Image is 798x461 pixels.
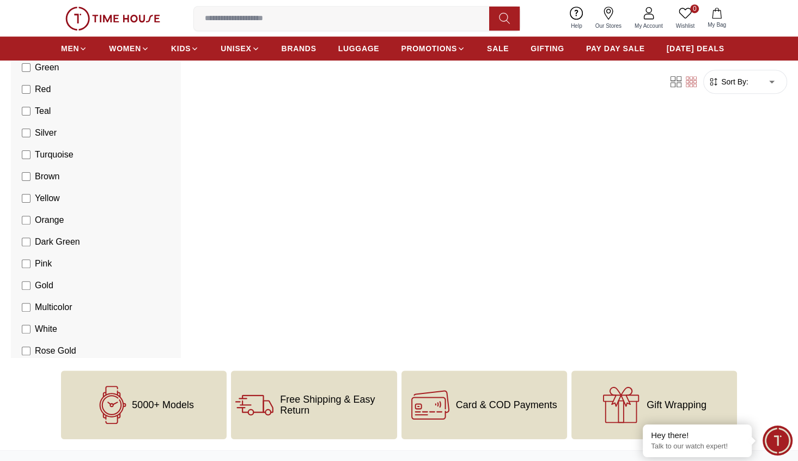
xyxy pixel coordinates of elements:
a: [DATE] DEALS [667,39,724,58]
span: PROMOTIONS [401,43,457,54]
span: SALE [487,43,509,54]
span: [DATE] DEALS [667,43,724,54]
a: Our Stores [589,4,628,32]
img: ... [65,7,160,31]
input: White [22,325,31,333]
a: MEN [61,39,87,58]
div: Hey there! [651,430,744,441]
span: Dark Green [35,235,80,248]
a: Help [564,4,589,32]
span: Free Shipping & Easy Return [280,394,392,416]
span: Multicolor [35,301,72,314]
span: White [35,323,57,336]
span: GIFTING [531,43,564,54]
span: My Account [630,22,667,30]
a: SALE [487,39,509,58]
a: WOMEN [109,39,149,58]
span: UNISEX [221,43,251,54]
span: Rose Gold [35,344,76,357]
span: LUGGAGE [338,43,380,54]
span: Wishlist [672,22,699,30]
span: WOMEN [109,43,141,54]
input: Gold [22,281,31,290]
span: 0 [690,4,699,13]
span: Teal [35,105,51,118]
span: Gift Wrapping [647,399,706,410]
span: Orange [35,214,64,227]
span: 5000+ Models [132,399,194,410]
span: Help [566,22,587,30]
span: Silver [35,126,57,139]
input: Turquoise [22,150,31,159]
input: Rose Gold [22,347,31,355]
span: Sort By: [719,76,748,87]
a: GIFTING [531,39,564,58]
div: Chat Widget [763,426,793,456]
span: My Bag [703,21,730,29]
input: Dark Green [22,238,31,246]
button: My Bag [701,5,733,31]
span: MEN [61,43,79,54]
a: LUGGAGE [338,39,380,58]
input: Yellow [22,194,31,203]
input: Orange [22,216,31,225]
span: Brown [35,170,59,183]
span: PAY DAY SALE [586,43,645,54]
input: Multicolor [22,303,31,312]
span: Turquoise [35,148,74,161]
span: Card & COD Payments [456,399,557,410]
span: KIDS [171,43,191,54]
span: Red [35,83,51,96]
input: Brown [22,172,31,181]
input: Green [22,63,31,72]
span: Pink [35,257,52,270]
button: Sort By: [708,76,748,87]
span: Our Stores [591,22,626,30]
span: Yellow [35,192,60,205]
a: BRANDS [282,39,316,58]
a: UNISEX [221,39,259,58]
a: KIDS [171,39,199,58]
p: Talk to our watch expert! [651,442,744,451]
input: Silver [22,129,31,137]
a: 0Wishlist [669,4,701,32]
span: BRANDS [282,43,316,54]
input: Red [22,85,31,94]
input: Teal [22,107,31,116]
input: Pink [22,259,31,268]
a: PROMOTIONS [401,39,465,58]
a: PAY DAY SALE [586,39,645,58]
span: Gold [35,279,53,292]
span: Green [35,61,59,74]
